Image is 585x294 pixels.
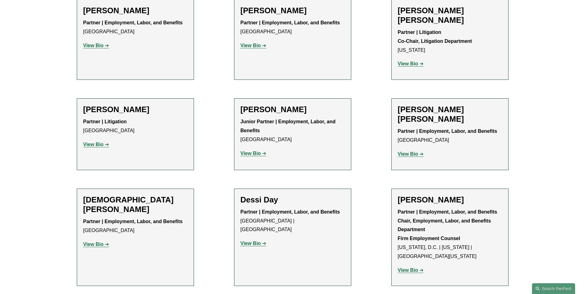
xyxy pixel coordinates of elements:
[398,267,418,273] strong: View Bio
[398,6,502,25] h2: [PERSON_NAME] [PERSON_NAME]
[83,195,187,214] h2: [DEMOGRAPHIC_DATA][PERSON_NAME]
[398,30,472,44] strong: Partner | Litigation Co-Chair, Litigation Department
[398,151,418,157] strong: View Bio
[241,117,345,144] p: [GEOGRAPHIC_DATA]
[83,20,183,25] strong: Partner | Employment, Labor, and Benefits
[398,127,502,145] p: [GEOGRAPHIC_DATA]
[241,20,340,25] strong: Partner | Employment, Labor, and Benefits
[83,142,109,147] a: View Bio
[83,43,104,48] strong: View Bio
[241,18,345,36] p: [GEOGRAPHIC_DATA]
[398,209,497,241] strong: Partner | Employment, Labor, and Benefits Chair, Employment, Labor, and Benefits Department Firm ...
[241,208,345,234] p: [GEOGRAPHIC_DATA] | [GEOGRAPHIC_DATA]
[398,151,424,157] a: View Bio
[398,28,502,55] p: [US_STATE]
[83,117,187,135] p: [GEOGRAPHIC_DATA]
[83,105,187,114] h2: [PERSON_NAME]
[83,119,127,124] strong: Partner | Litigation
[83,43,109,48] a: View Bio
[241,119,337,133] strong: Junior Partner | Employment, Labor, and Benefits
[83,142,104,147] strong: View Bio
[241,43,266,48] a: View Bio
[83,217,187,235] p: [GEOGRAPHIC_DATA]
[83,242,104,247] strong: View Bio
[83,6,187,15] h2: [PERSON_NAME]
[398,61,424,66] a: View Bio
[241,151,261,156] strong: View Bio
[83,242,109,247] a: View Bio
[83,219,183,224] strong: Partner | Employment, Labor, and Benefits
[398,61,418,66] strong: View Bio
[83,18,187,36] p: [GEOGRAPHIC_DATA]
[398,105,502,124] h2: [PERSON_NAME] [PERSON_NAME]
[241,43,261,48] strong: View Bio
[532,283,575,294] a: Search this site
[241,209,340,214] strong: Partner | Employment, Labor, and Benefits
[398,208,502,261] p: [US_STATE], D.C. | [US_STATE] | [GEOGRAPHIC_DATA][US_STATE]
[241,6,345,15] h2: [PERSON_NAME]
[398,195,502,205] h2: [PERSON_NAME]
[241,151,266,156] a: View Bio
[241,105,345,114] h2: [PERSON_NAME]
[398,267,424,273] a: View Bio
[398,129,497,134] strong: Partner | Employment, Labor, and Benefits
[241,195,345,205] h2: Dessi Day
[241,241,266,246] a: View Bio
[241,241,261,246] strong: View Bio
